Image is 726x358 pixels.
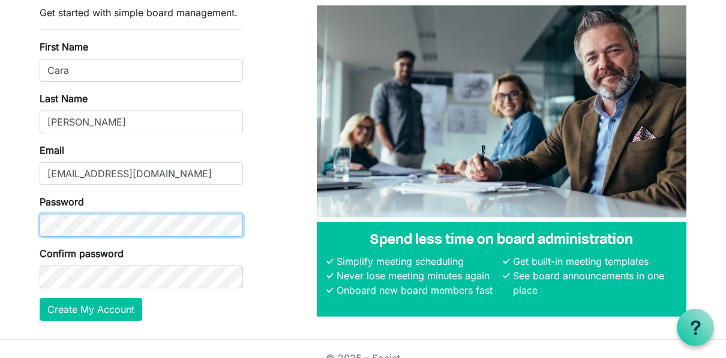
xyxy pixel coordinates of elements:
h4: Spend less time on board administration [326,232,677,249]
li: Never lose meeting minutes again [334,268,500,283]
li: Simplify meeting scheduling [334,254,500,268]
label: Confirm password [40,246,124,261]
img: A photograph of board members sitting at a table [317,5,686,217]
label: Email [40,143,64,157]
label: First Name [40,40,88,54]
label: Last Name [40,91,88,106]
button: Create My Account [40,298,142,321]
label: Password [40,195,84,209]
span: Get started with simple board management. [40,7,238,19]
li: Get built-in meeting templates [510,254,677,268]
li: Onboard new board members fast [334,283,500,297]
li: See board announcements in one place [510,268,677,297]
